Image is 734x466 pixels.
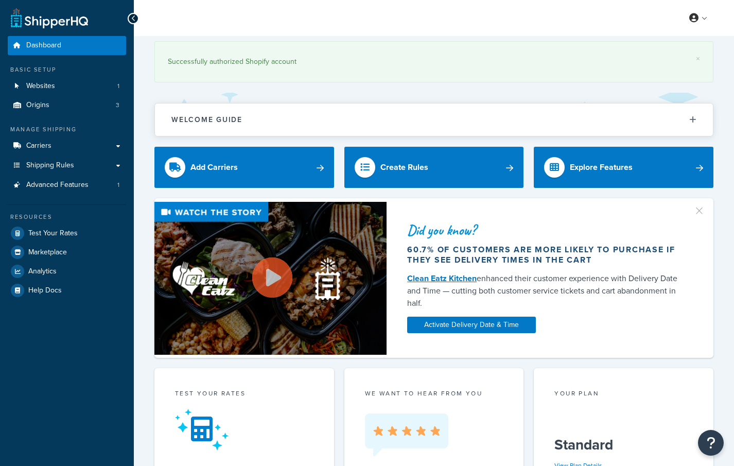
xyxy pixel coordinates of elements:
[554,437,693,453] h5: Standard
[8,213,126,221] div: Resources
[407,245,689,265] div: 60.7% of customers are more likely to purchase if they see delivery times in the cart
[8,125,126,134] div: Manage Shipping
[698,430,724,456] button: Open Resource Center
[8,77,126,96] a: Websites1
[8,224,126,243] a: Test Your Rates
[8,136,126,156] a: Carriers
[407,223,689,237] div: Did you know?
[26,41,61,50] span: Dashboard
[26,142,51,150] span: Carriers
[26,101,49,110] span: Origins
[344,147,524,188] a: Create Rules
[117,181,119,189] span: 1
[168,55,700,69] div: Successfully authorized Shopify account
[696,55,700,63] a: ×
[28,286,62,295] span: Help Docs
[117,82,119,91] span: 1
[8,262,126,281] a: Analytics
[26,181,89,189] span: Advanced Features
[407,272,477,284] a: Clean Eatz Kitchen
[8,65,126,74] div: Basic Setup
[534,147,713,188] a: Explore Features
[28,248,67,257] span: Marketplace
[365,389,503,398] p: we want to hear from you
[407,317,536,333] a: Activate Delivery Date & Time
[407,272,689,309] div: enhanced their customer experience with Delivery Date and Time — cutting both customer service ti...
[26,82,55,91] span: Websites
[8,96,126,115] a: Origins3
[26,161,74,170] span: Shipping Rules
[154,202,387,355] img: Video thumbnail
[554,389,693,401] div: Your Plan
[28,267,57,276] span: Analytics
[8,77,126,96] li: Websites
[8,281,126,300] a: Help Docs
[570,160,633,175] div: Explore Features
[116,101,119,110] span: 3
[8,36,126,55] a: Dashboard
[154,147,334,188] a: Add Carriers
[28,229,78,238] span: Test Your Rates
[8,176,126,195] a: Advanced Features1
[8,176,126,195] li: Advanced Features
[380,160,428,175] div: Create Rules
[190,160,238,175] div: Add Carriers
[8,243,126,262] a: Marketplace
[155,103,713,136] button: Welcome Guide
[8,156,126,175] a: Shipping Rules
[8,96,126,115] li: Origins
[175,389,313,401] div: Test your rates
[171,116,242,124] h2: Welcome Guide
